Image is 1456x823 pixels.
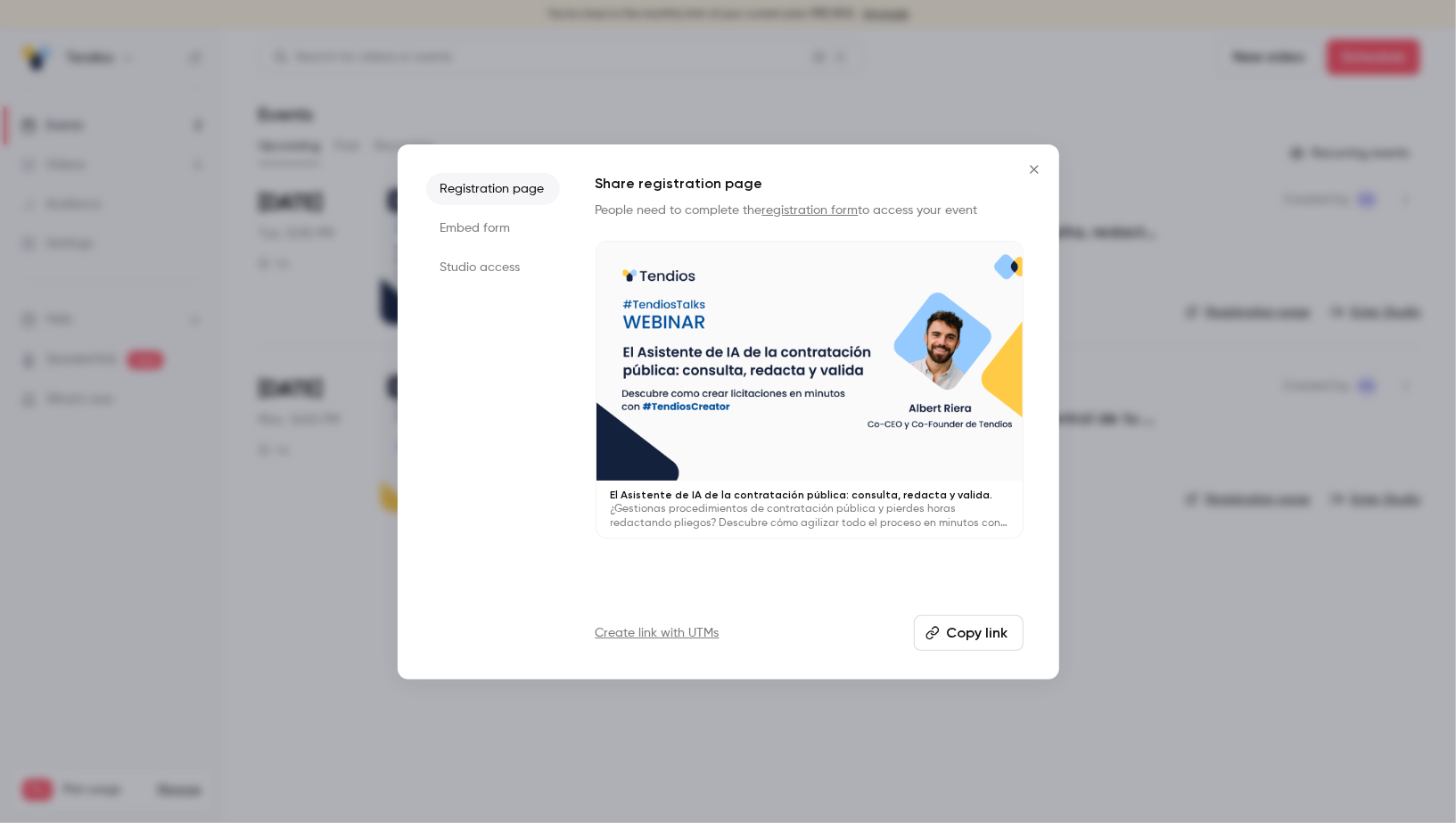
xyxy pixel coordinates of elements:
li: Studio access [426,251,560,284]
a: registration form [762,204,859,217]
button: Copy link [914,615,1024,651]
p: ¿Gestionas procedimientos de contratación pública y pierdes horas redactando pliegos? Descubre có... [611,502,1008,531]
a: Create link with UTMs [596,624,720,642]
li: Embed form [426,212,560,244]
p: El Asistente de IA de la contratación pública: consulta, redacta y valida. [611,488,1008,502]
button: Close [1016,152,1052,187]
li: Registration page [426,173,560,205]
h1: Share registration page [596,173,1024,194]
p: People need to complete the to access your event [596,202,1024,219]
a: El Asistente de IA de la contratación pública: consulta, redacta y valida.¿Gestionas procedimient... [596,241,1024,539]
